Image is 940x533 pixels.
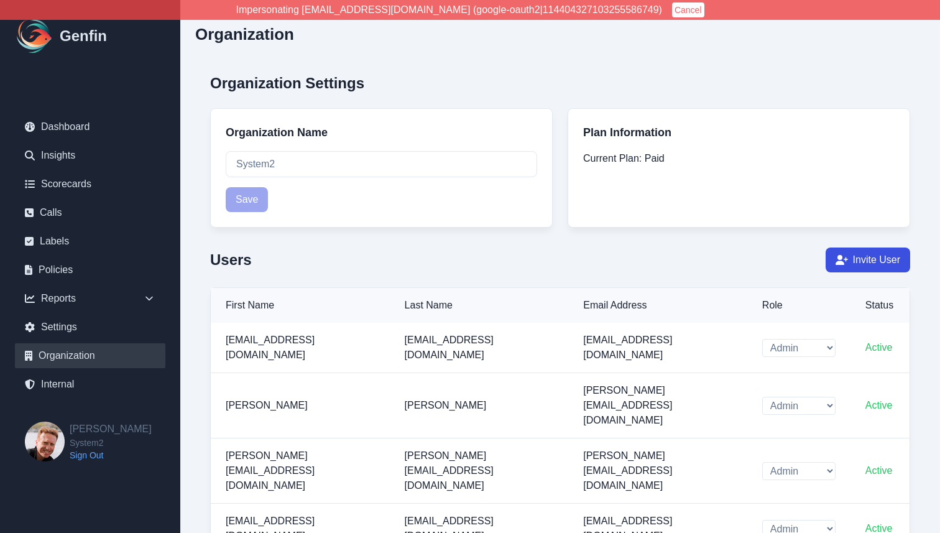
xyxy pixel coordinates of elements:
[15,315,165,340] a: Settings
[583,385,672,425] span: [PERSON_NAME][EMAIL_ADDRESS][DOMAIN_NAME]
[583,124,895,141] h3: Plan Information
[70,422,152,437] h2: [PERSON_NAME]
[70,437,152,449] span: System2
[15,16,55,56] img: Logo
[390,288,569,323] th: Last Name
[25,422,65,461] img: Brian Dunagan
[210,73,910,93] h2: Organization Settings
[15,343,165,368] a: Organization
[226,400,308,410] span: [PERSON_NAME]
[747,288,850,323] th: Role
[211,288,390,323] th: First Name
[583,335,672,360] span: [EMAIL_ADDRESS][DOMAIN_NAME]
[60,26,107,46] h1: Genfin
[826,248,910,272] button: Invite User
[405,450,494,491] span: [PERSON_NAME][EMAIL_ADDRESS][DOMAIN_NAME]
[583,450,672,491] span: [PERSON_NAME][EMAIL_ADDRESS][DOMAIN_NAME]
[15,372,165,397] a: Internal
[210,250,252,270] h2: Users
[15,286,165,311] div: Reports
[865,342,893,353] span: Active
[672,2,704,17] button: Cancel
[15,200,165,225] a: Calls
[226,335,315,360] span: [EMAIL_ADDRESS][DOMAIN_NAME]
[583,151,895,166] p: Paid
[405,400,487,410] span: [PERSON_NAME]
[226,450,315,491] span: [PERSON_NAME][EMAIL_ADDRESS][DOMAIN_NAME]
[865,465,893,476] span: Active
[15,114,165,139] a: Dashboard
[865,400,893,410] span: Active
[568,288,747,323] th: Email Address
[226,124,537,141] h3: Organization Name
[226,151,537,177] input: Enter your organization name
[15,229,165,254] a: Labels
[226,187,268,212] button: Save
[195,25,294,44] h2: Organization
[15,257,165,282] a: Policies
[15,172,165,197] a: Scorecards
[583,153,642,164] span: Current Plan:
[15,143,165,168] a: Insights
[405,335,494,360] span: [EMAIL_ADDRESS][DOMAIN_NAME]
[70,449,152,461] a: Sign Out
[850,288,910,323] th: Status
